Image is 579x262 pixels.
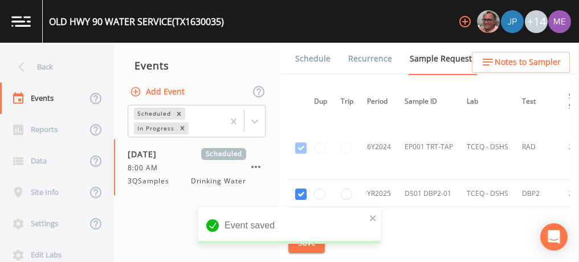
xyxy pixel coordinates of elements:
[360,180,398,207] td: YR2025
[128,148,165,160] span: [DATE]
[525,10,548,33] div: +14
[173,108,185,120] div: Remove Scheduled
[548,10,571,33] img: d4d65db7c401dd99d63b7ad86343d265
[346,43,394,75] a: Recurrence
[293,75,320,107] a: Forms
[369,211,377,224] button: close
[460,114,515,180] td: TCEQ - DSHS
[307,84,335,119] th: Dup
[408,43,478,75] a: Sample Requests
[134,108,173,120] div: Scheduled
[191,176,246,186] span: Drinking Water
[176,122,189,134] div: Remove In Progress
[398,114,460,180] td: EP001 TRT-TAP
[128,176,176,186] span: 3QSamples
[492,43,540,75] a: COC Details
[495,55,561,69] span: Notes to Sampler
[128,81,189,103] button: Add Event
[501,10,524,33] img: 41241ef155101aa6d92a04480b0d0000
[198,207,381,244] div: Event saved
[460,84,515,119] th: Lab
[360,114,398,180] td: 6Y2024
[500,10,524,33] div: Joshua gere Paul
[515,180,562,207] td: DBP2
[398,180,460,207] td: DS01 DBP2-01
[11,16,31,27] img: logo
[114,139,279,196] a: [DATE]Scheduled8:00 AM3QSamplesDrinking Water
[472,52,570,73] button: Notes to Sampler
[114,51,279,80] div: Events
[360,84,398,119] th: Period
[515,114,562,180] td: RAD
[49,15,224,28] div: OLD HWY 90 WATER SERVICE (TX1630035)
[515,207,562,235] td: 1040
[398,84,460,119] th: Sample ID
[134,122,176,134] div: In Progress
[201,148,246,160] span: Scheduled
[460,207,515,235] td: TCEQ - DSHS
[477,10,500,33] img: e2d790fa78825a4bb76dcb6ab311d44c
[540,223,568,251] div: Open Intercom Messenger
[293,43,332,75] a: Schedule
[334,84,360,119] th: Trip
[460,180,515,207] td: TCEQ - DSHS
[128,163,165,173] span: 8:00 AM
[515,84,562,119] th: Test
[476,10,500,33] div: Mike Franklin
[398,207,460,235] td: EP001 TRT-TAP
